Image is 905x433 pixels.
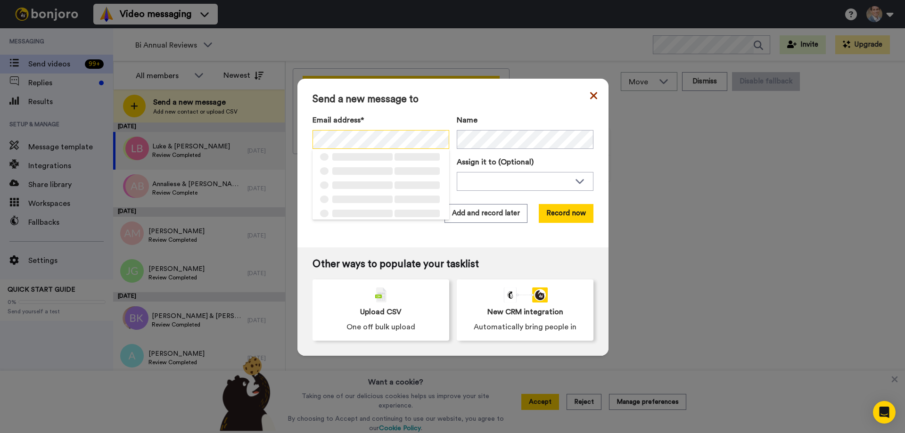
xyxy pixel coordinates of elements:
[375,287,387,302] img: csv-grey.png
[873,401,896,424] div: Open Intercom Messenger
[332,167,393,175] span: ‌
[395,210,440,217] span: ‌
[395,181,440,189] span: ‌
[320,181,329,189] span: ‌
[313,259,593,270] span: Other ways to populate your tasklist
[457,156,593,168] label: Assign it to (Optional)
[395,167,440,175] span: ‌
[457,114,477,126] span: Name
[360,306,402,318] span: Upload CSV
[539,204,593,223] button: Record now
[320,210,329,217] span: ‌
[313,94,593,105] span: Send a new message to
[474,321,576,333] span: Automatically bring people in
[395,196,440,203] span: ‌
[320,167,329,175] span: ‌
[313,114,449,126] label: Email address*
[320,196,329,203] span: ‌
[502,287,548,302] div: animation
[395,153,440,161] span: ‌
[346,321,415,333] span: One off bulk upload
[332,181,393,189] span: ‌
[332,210,393,217] span: ‌
[487,306,563,318] span: New CRM integration
[332,196,393,203] span: ‌
[444,204,527,223] button: Add and record later
[320,153,329,161] span: ‌
[332,153,393,161] span: ‌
